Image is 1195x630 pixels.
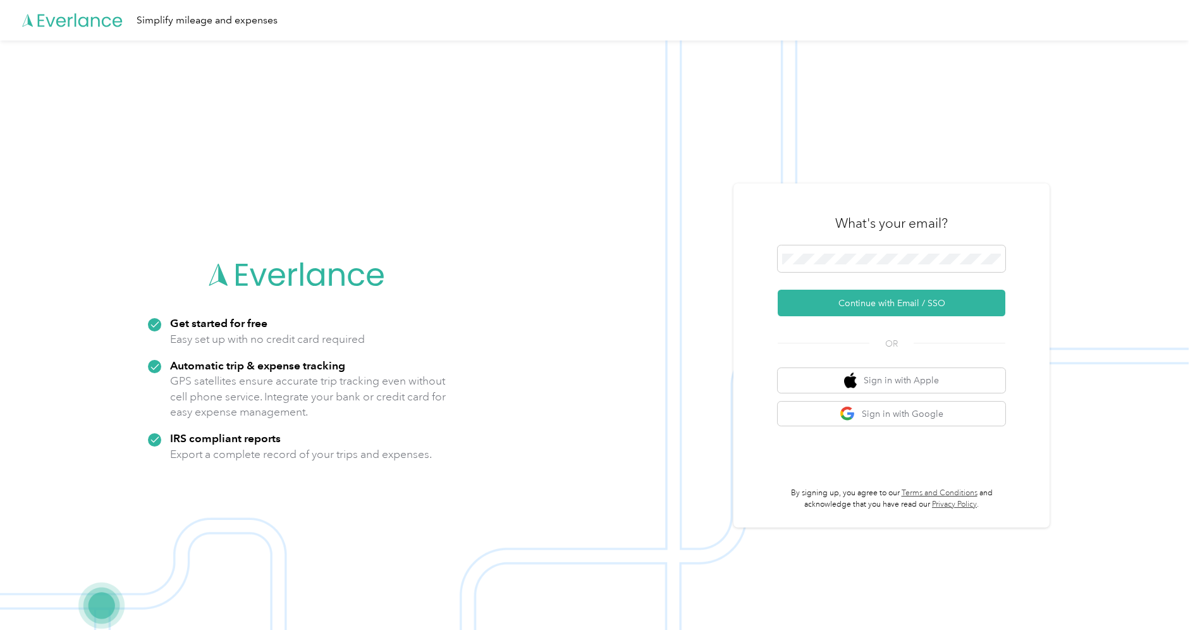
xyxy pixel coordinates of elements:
[137,13,278,28] div: Simplify mileage and expenses
[778,368,1005,393] button: apple logoSign in with Apple
[835,214,948,232] h3: What's your email?
[778,488,1005,510] p: By signing up, you agree to our and acknowledge that you have read our .
[170,431,281,445] strong: IRS compliant reports
[170,373,446,420] p: GPS satellites ensure accurate trip tracking even without cell phone service. Integrate your bank...
[170,316,267,330] strong: Get started for free
[869,337,914,350] span: OR
[778,402,1005,426] button: google logoSign in with Google
[902,488,977,498] a: Terms and Conditions
[932,500,977,509] a: Privacy Policy
[840,406,855,422] img: google logo
[844,373,857,388] img: apple logo
[1124,559,1195,630] iframe: Everlance-gr Chat Button Frame
[170,359,345,372] strong: Automatic trip & expense tracking
[170,331,365,347] p: Easy set up with no credit card required
[170,447,432,462] p: Export a complete record of your trips and expenses.
[778,290,1005,316] button: Continue with Email / SSO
